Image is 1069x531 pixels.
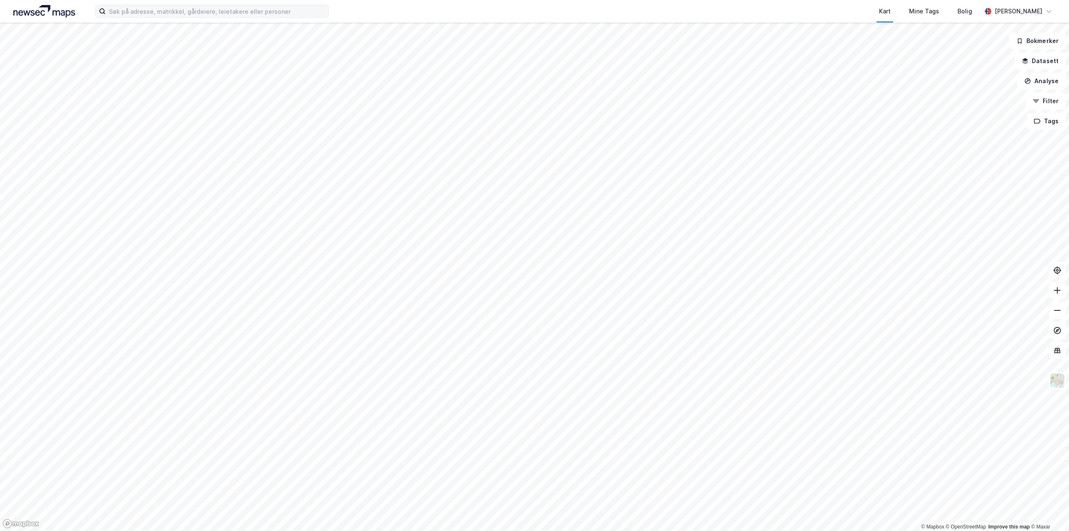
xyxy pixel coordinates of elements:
[3,519,39,528] a: Mapbox homepage
[13,5,75,18] img: logo.a4113a55bc3d86da70a041830d287a7e.svg
[946,524,986,530] a: OpenStreetMap
[995,6,1042,16] div: [PERSON_NAME]
[879,6,891,16] div: Kart
[1009,33,1066,49] button: Bokmerker
[1027,113,1066,130] button: Tags
[1049,373,1065,389] img: Z
[921,524,944,530] a: Mapbox
[1015,53,1066,69] button: Datasett
[958,6,972,16] div: Bolig
[106,5,329,18] input: Søk på adresse, matrikkel, gårdeiere, leietakere eller personer
[1026,93,1066,109] button: Filter
[988,524,1030,530] a: Improve this map
[1017,73,1066,89] button: Analyse
[909,6,939,16] div: Mine Tags
[1027,491,1069,531] iframe: Chat Widget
